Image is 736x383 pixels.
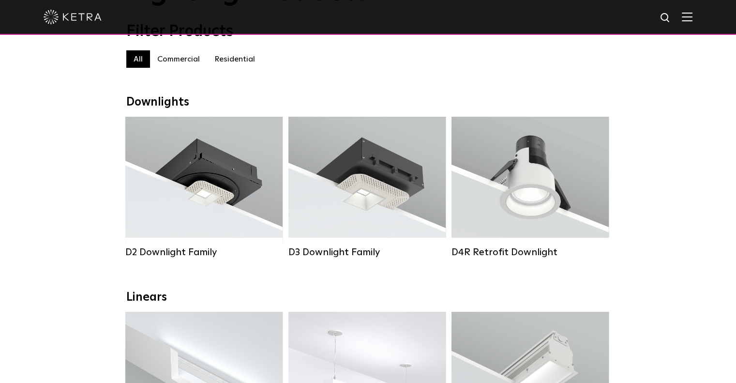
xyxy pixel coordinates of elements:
a: D2 Downlight Family Lumen Output:1200Colors:White / Black / Gloss Black / Silver / Bronze / Silve... [125,117,283,258]
img: search icon [660,12,672,24]
div: Linears [126,291,610,305]
label: Commercial [150,50,207,68]
label: Residential [207,50,262,68]
div: D2 Downlight Family [125,246,283,258]
label: All [126,50,150,68]
div: Downlights [126,95,610,109]
a: D4R Retrofit Downlight Lumen Output:800Colors:White / BlackBeam Angles:15° / 25° / 40° / 60°Watta... [451,117,609,258]
div: D3 Downlight Family [288,246,446,258]
img: ketra-logo-2019-white [44,10,102,24]
img: Hamburger%20Nav.svg [682,12,692,21]
div: D4R Retrofit Downlight [451,246,609,258]
a: D3 Downlight Family Lumen Output:700 / 900 / 1100Colors:White / Black / Silver / Bronze / Paintab... [288,117,446,258]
